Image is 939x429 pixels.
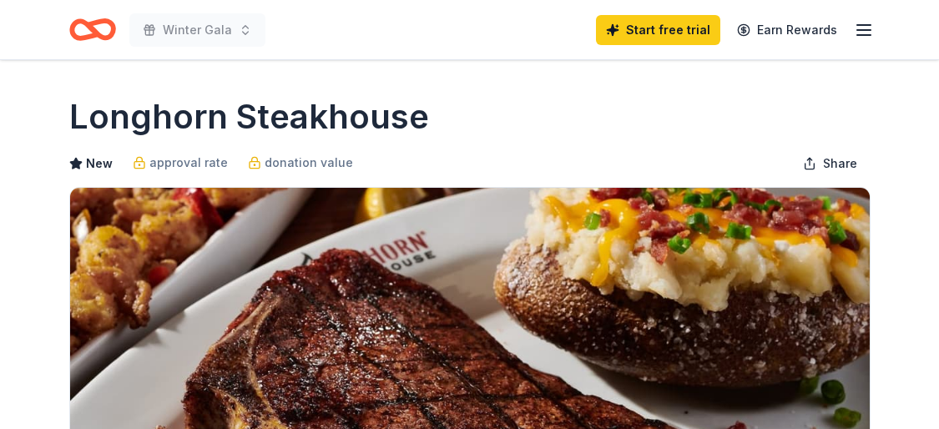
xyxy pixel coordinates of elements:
[86,154,113,174] span: New
[823,154,857,174] span: Share
[69,93,429,140] h1: Longhorn Steakhouse
[129,13,265,47] button: Winter Gala
[265,153,353,173] span: donation value
[790,147,871,180] button: Share
[133,153,228,173] a: approval rate
[163,20,232,40] span: Winter Gala
[727,15,847,45] a: Earn Rewards
[69,10,116,49] a: Home
[248,153,353,173] a: donation value
[596,15,720,45] a: Start free trial
[149,153,228,173] span: approval rate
